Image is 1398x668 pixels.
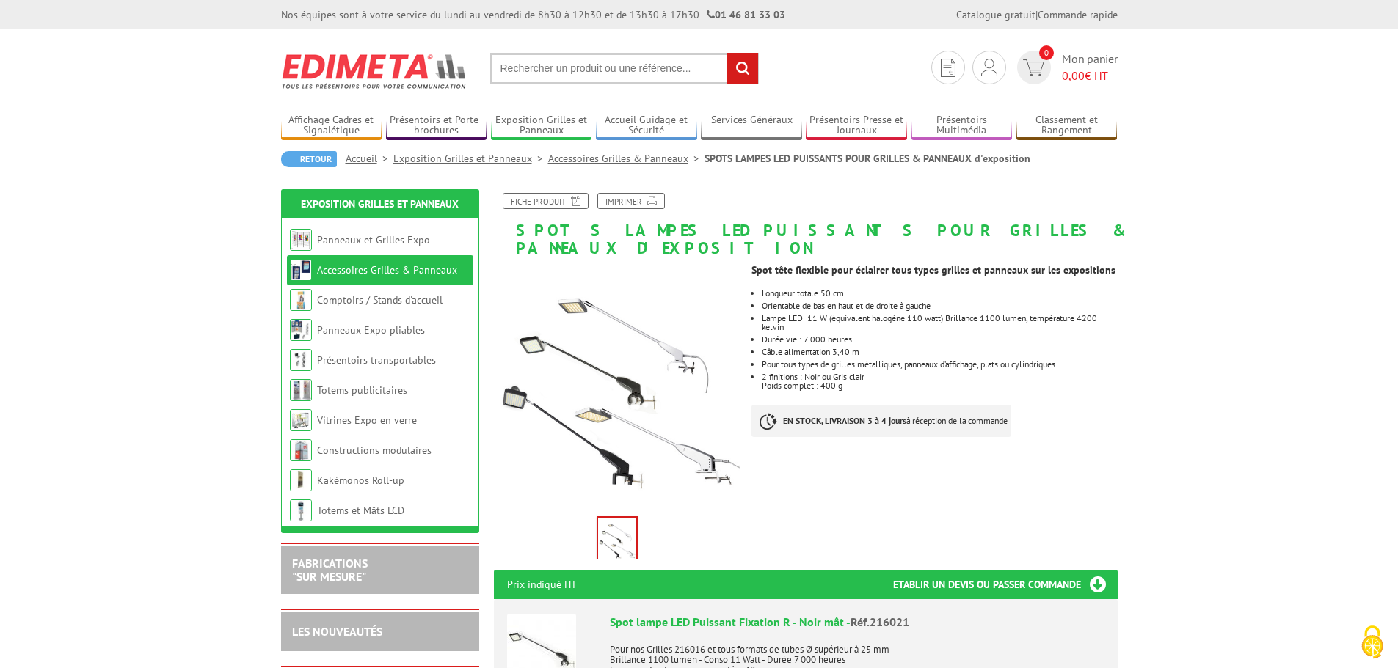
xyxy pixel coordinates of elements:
a: Exposition Grilles et Panneaux [393,152,548,165]
h3: Etablir un devis ou passer commande [893,570,1118,599]
a: LES NOUVEAUTÉS [292,624,382,639]
strong: 01 46 81 33 03 [707,8,785,21]
a: Présentoirs Presse et Journaux [806,114,907,138]
button: Cookies (fenêtre modale) [1347,618,1398,668]
a: Panneaux et Grilles Expo [317,233,430,246]
a: Panneaux Expo pliables [317,323,425,337]
a: Comptoirs / Stands d'accueil [317,293,443,307]
span: 0,00 [1062,68,1085,83]
img: Constructions modulaires [290,439,312,461]
img: Vitrines Expo en verre [290,409,312,431]
img: Accessoires Grilles & Panneaux [290,259,312,281]
a: Vitrines Expo en verre [317,414,417,427]
div: Spot lampe LED Puissant Fixation R - Noir mât - [610,614,1104,631]
a: Totems publicitaires [317,383,407,397]
li: Pour tous types de grilles métalliques, panneaux d’affichage, plats ou cylindriques [762,360,1117,369]
a: Présentoirs transportables [317,353,436,367]
a: Classement et Rangement [1016,114,1118,138]
li: Durée vie : 7 000 heures [762,335,1117,344]
img: Panneaux et Grilles Expo [290,229,312,251]
img: Kakémonos Roll-up [290,469,312,491]
a: Affichage Cadres et Signalétique [281,114,382,138]
a: FABRICATIONS"Sur Mesure" [292,556,368,584]
img: devis rapide [1023,59,1044,76]
a: Accueil Guidage et Sécurité [596,114,697,138]
li: Longueur totale 50 cm [762,289,1117,298]
img: devis rapide [941,59,955,77]
a: Kakémonos Roll-up [317,474,404,487]
img: Présentoirs transportables [290,349,312,371]
a: Exposition Grilles et Panneaux [301,197,459,210]
a: Totems et Mâts LCD [317,504,404,517]
img: Totems et Mâts LCD [290,499,312,521]
p: à réception de la commande [751,405,1011,437]
div: | [956,7,1118,22]
a: Retour [281,151,337,167]
a: Catalogue gratuit [956,8,1035,21]
h1: SPOTS LAMPES LED PUISSANTS POUR GRILLES & PANNEAUX d'exposition [483,193,1129,257]
a: Accessoires Grilles & Panneaux [317,263,457,276]
span: 0 [1039,45,1054,60]
p: 2 finitions : Noir ou Gris clair Poids complet : 400 g [762,372,1117,390]
a: Imprimer [597,193,665,209]
span: Mon panier [1062,51,1118,84]
a: Fiche produit [503,193,589,209]
img: Comptoirs / Stands d'accueil [290,289,312,311]
input: rechercher [727,53,758,84]
a: Accueil [346,152,393,165]
img: Totems publicitaires [290,379,312,401]
img: spots_lumineux_noir_gris_led_216021_216022_216025_216026.jpg [494,264,741,511]
a: Accessoires Grilles & Panneaux [548,152,705,165]
span: Réf.216021 [851,614,909,629]
a: Exposition Grilles et Panneaux [491,114,592,138]
strong: Spot tête flexible pour éclairer tous types grilles et panneaux sur les expositions [751,263,1115,276]
img: devis rapide [981,59,997,76]
strong: EN STOCK, LIVRAISON 3 à 4 jours [783,415,906,426]
span: € HT [1062,67,1118,84]
li: Lampe LED 11 W (équivalent halogène 110 watt) Brillance 1100 lumen, température 4200 kelvin [762,314,1117,331]
img: Cookies (fenêtre modale) [1354,624,1391,661]
li: Orientable de bas en haut et de droite à gauche [762,301,1117,310]
div: Nos équipes sont à votre service du lundi au vendredi de 8h30 à 12h30 et de 13h30 à 17h30 [281,7,785,22]
a: Présentoirs et Porte-brochures [386,114,487,138]
p: Prix indiqué HT [507,570,577,599]
input: Rechercher un produit ou une référence... [490,53,759,84]
img: spots_lumineux_noir_gris_led_216021_216022_216025_216026.jpg [598,518,636,563]
a: Présentoirs Multimédia [911,114,1013,138]
li: SPOTS LAMPES LED PUISSANTS POUR GRILLES & PANNEAUX d'exposition [705,151,1030,166]
a: Constructions modulaires [317,444,432,457]
a: Services Généraux [701,114,802,138]
a: Commande rapide [1038,8,1118,21]
img: Panneaux Expo pliables [290,319,312,341]
a: devis rapide 0 Mon panier 0,00€ HT [1013,51,1118,84]
img: Edimeta [281,44,468,98]
li: Câble alimentation 3,40 m [762,348,1117,356]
